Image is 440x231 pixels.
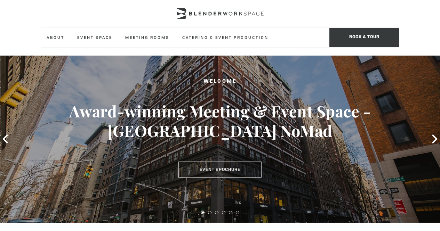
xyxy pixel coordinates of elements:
[120,28,175,47] a: Meeting Rooms
[41,28,70,47] a: About
[329,28,399,47] span: Book a tour
[177,28,274,47] a: Catering & Event Production
[405,198,440,231] iframe: Chat Widget
[22,101,418,140] h3: Award-winning Meeting & Event Space - [GEOGRAPHIC_DATA] NoMad
[178,162,262,178] a: Event Brochure
[22,77,418,86] h2: Welcome
[72,28,118,47] a: Event Space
